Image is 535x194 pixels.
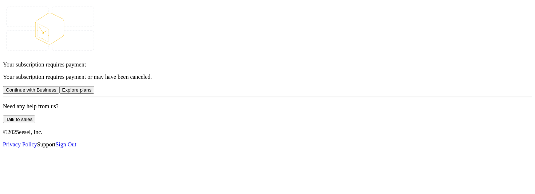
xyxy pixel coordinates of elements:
p: Your subscription requires payment [3,61,532,68]
button: Continue with Business [3,86,59,94]
p: Need any help from us? [3,103,532,110]
button: Talk to sales [3,116,35,123]
p: Your subscription requires payment or may have been canceled. [3,74,532,80]
a: Privacy Policy [3,141,37,147]
button: Explore plans [59,86,95,94]
p: © 2025 eesel, Inc. [3,129,532,136]
span: Support [37,141,56,147]
a: Sign Out [55,141,76,147]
